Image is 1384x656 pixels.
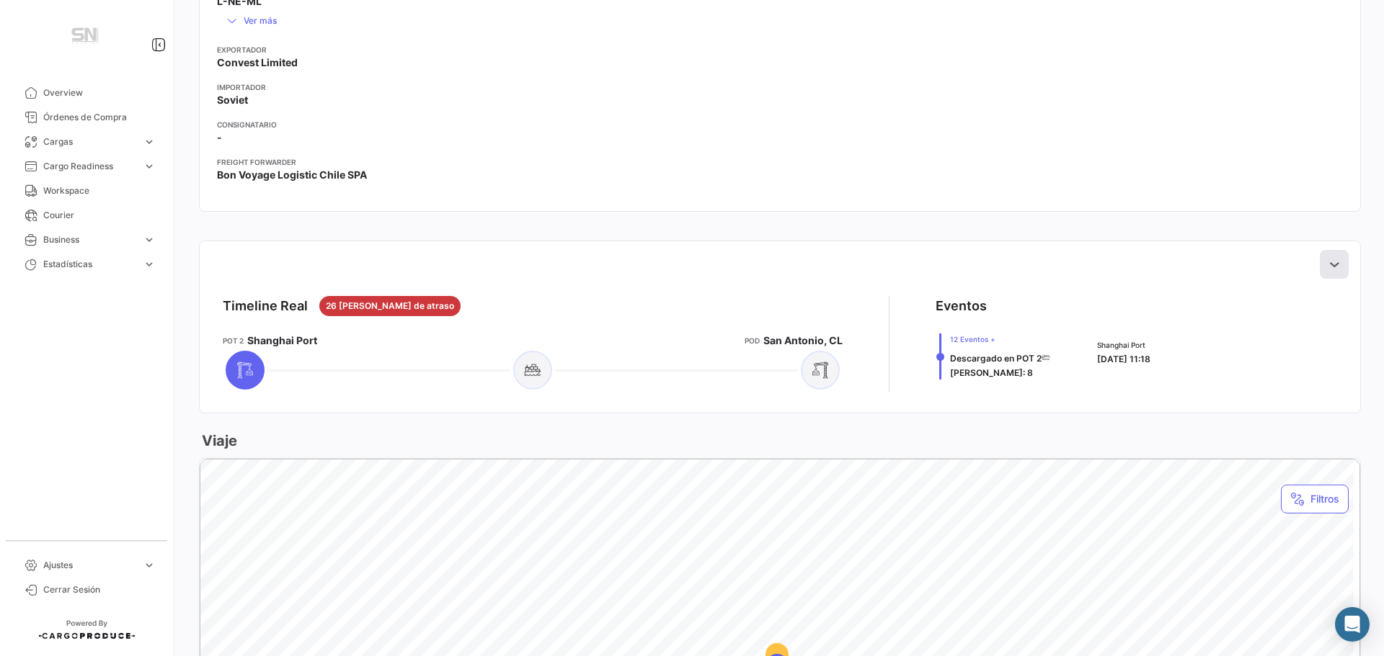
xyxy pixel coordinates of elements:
button: Ver más [217,9,286,32]
span: Cargo Readiness [43,160,137,173]
app-card-info-title: Consignatario [217,119,490,130]
div: Abrir Intercom Messenger [1335,607,1370,642]
span: Bon Voyage Logistic Chile SPA [217,168,367,182]
a: Órdenes de Compra [12,105,161,130]
a: Courier [12,203,161,228]
span: Shanghai Port [1097,339,1150,351]
button: Filtros [1281,485,1349,513]
span: Soviet [217,93,248,107]
span: Cerrar Sesión [43,583,156,596]
app-card-info-title: Freight Forwarder [217,156,490,168]
span: Órdenes de Compra [43,111,156,124]
app-card-info-title: POD [745,335,760,346]
span: [PERSON_NAME]: 8 [950,367,1033,378]
span: 26 [PERSON_NAME] de atraso [326,300,454,313]
img: Manufactura+Logo.png [50,17,123,58]
span: expand_more [143,258,156,271]
span: expand_more [143,233,156,246]
span: Ajustes [43,559,137,572]
a: Workspace [12,179,161,203]
span: Courier [43,209,156,222]
h3: Viaje [199,431,237,451]
span: Descargado en POT 2 [950,353,1042,364]
a: Overview [12,81,161,105]
span: 12 Eventos + [950,333,1050,345]
div: Timeline Real [223,296,308,316]
span: Shanghai Port [247,333,317,348]
span: - [217,130,222,145]
span: Convest Limited [217,55,298,70]
span: expand_more [143,559,156,572]
app-card-info-title: POT 2 [223,335,244,346]
div: Eventos [936,296,987,316]
app-card-info-title: Importador [217,81,490,93]
span: expand_more [143,135,156,148]
span: Cargas [43,135,137,148]
span: Workspace [43,184,156,197]
span: expand_more [143,160,156,173]
app-card-info-title: Exportador [217,44,490,55]
span: [DATE] 11:18 [1097,354,1150,364]
span: Estadísticas [43,258,137,271]
span: San Antonio, CL [763,333,843,348]
span: Overview [43,86,156,99]
span: Business [43,233,137,246]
